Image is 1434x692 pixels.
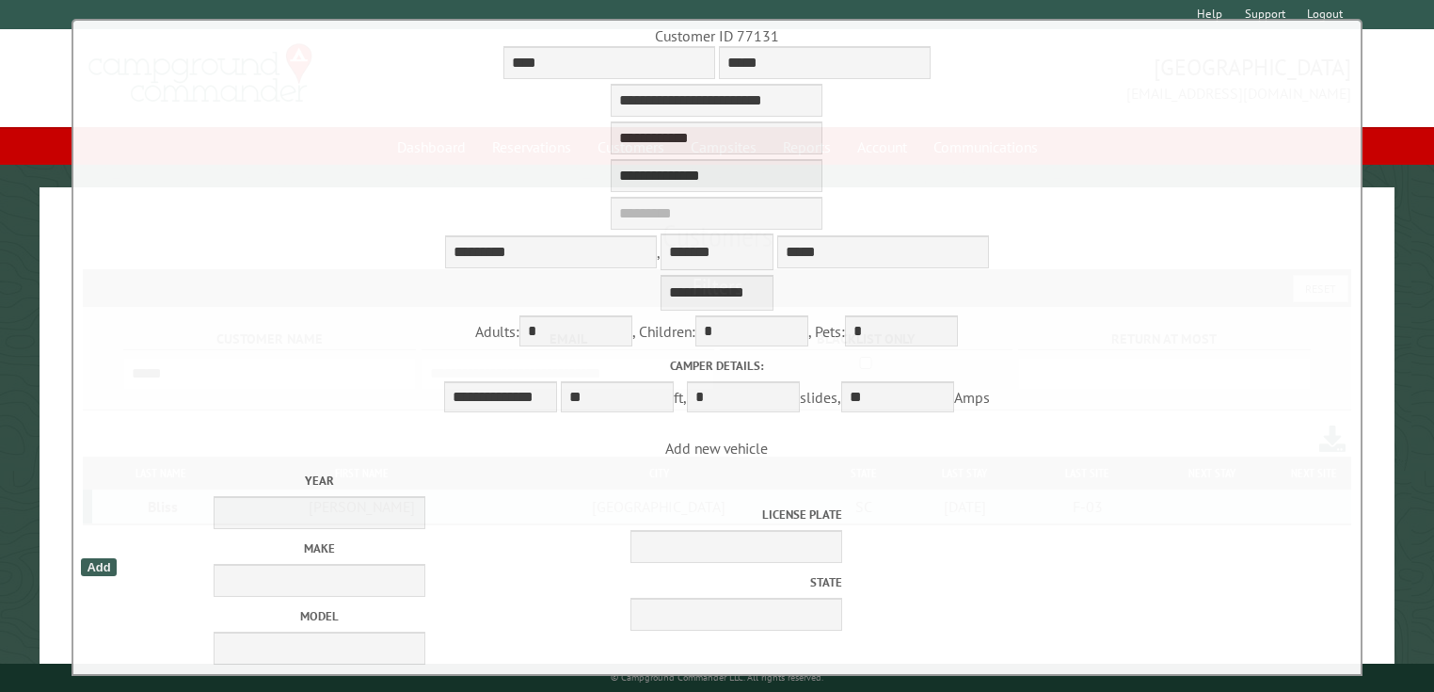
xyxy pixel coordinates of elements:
label: Make [148,539,492,557]
div: Add [81,558,116,576]
label: Model [148,607,492,625]
label: State [498,573,842,591]
div: ft, slides, Amps [78,357,1356,416]
div: Customer ID 77131 [78,25,1356,46]
span: Add new vehicle [78,439,1356,677]
div: Adults: , Children: , Pets: [78,315,1356,351]
div: , [78,159,1356,315]
small: © Campground Commander LLC. All rights reserved. [611,671,823,684]
label: License Plate [498,506,842,523]
label: Year [148,472,492,490]
label: Camper details: [78,357,1356,375]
